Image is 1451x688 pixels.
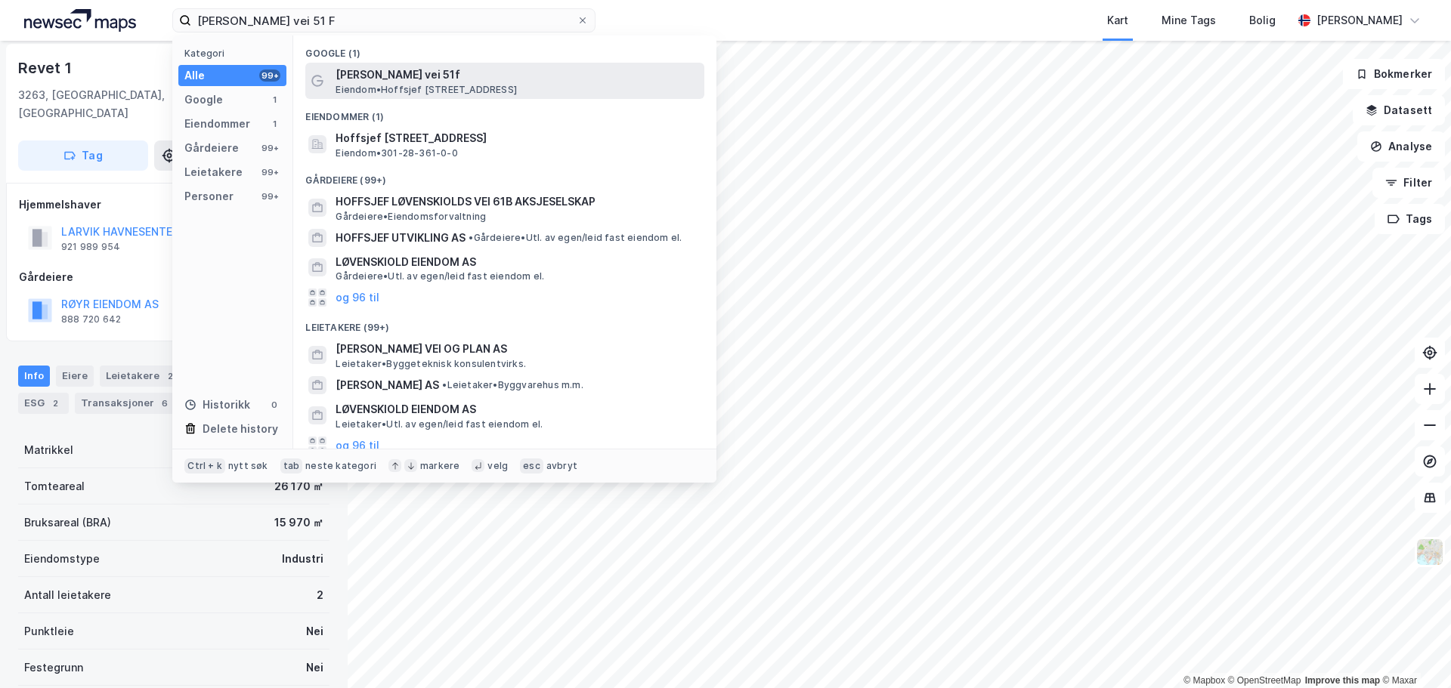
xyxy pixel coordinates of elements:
div: 2 [162,369,178,384]
div: markere [420,460,459,472]
div: Leietakere [100,366,184,387]
div: Leietakere [184,163,243,181]
div: Kategori [184,48,286,59]
div: Festegrunn [24,659,83,677]
div: Eiendommer (1) [293,99,716,126]
span: LØVENSKIOLD EIENDOM AS [336,253,698,271]
div: 2 [317,586,323,604]
div: Mine Tags [1162,11,1216,29]
div: Punktleie [24,622,74,640]
div: 99+ [259,142,280,154]
button: Analyse [1357,131,1445,162]
span: • [442,379,447,390]
div: 26 170 ㎡ [274,477,323,495]
a: Improve this map [1305,675,1380,686]
span: Gårdeiere • Utl. av egen/leid fast eiendom el. [336,270,544,282]
span: Hoffsjef [STREET_ADDRESS] [336,129,698,147]
div: nytt søk [228,460,268,472]
div: Gårdeiere [19,268,329,286]
span: Eiendom • Hoffsjef [STREET_ADDRESS] [336,84,517,96]
div: 921 989 954 [61,241,120,253]
div: [PERSON_NAME] [1316,11,1403,29]
div: velg [487,460,508,472]
span: Leietaker • Byggvarehus m.m. [442,379,583,391]
input: Søk på adresse, matrikkel, gårdeiere, leietakere eller personer [191,9,577,32]
div: 2 [48,396,63,411]
div: avbryt [546,460,577,472]
div: Nei [306,622,323,640]
div: tab [280,458,303,474]
div: Historikk [184,396,250,414]
button: Tag [18,140,148,171]
div: Eiendommer [184,115,250,133]
span: Gårdeiere • Utl. av egen/leid fast eiendom el. [469,232,682,244]
div: 99+ [259,166,280,178]
div: Delete history [203,420,278,438]
div: Eiendomstype [24,550,100,568]
div: Industri [282,550,323,568]
div: Tomteareal [24,477,85,495]
span: HOFFSJEF LØVENSKIOLDS VEI 61B AKSJESELSKAP [336,193,698,211]
span: HOFFSJEF UTVIKLING AS [336,229,466,247]
span: [PERSON_NAME] VEI OG PLAN AS [336,340,698,358]
span: Leietaker • Utl. av egen/leid fast eiendom el. [336,418,543,430]
div: Alle [184,66,205,85]
div: neste kategori [305,460,376,472]
div: 888 720 642 [61,313,121,325]
div: Gårdeiere (99+) [293,162,716,190]
div: 3263, [GEOGRAPHIC_DATA], [GEOGRAPHIC_DATA] [18,86,244,122]
span: • [469,232,473,243]
div: 6 [157,396,172,411]
div: Matrikkel [24,441,73,459]
iframe: Chat Widget [1375,615,1451,688]
a: Mapbox [1183,675,1225,686]
div: Nei [306,659,323,677]
div: Google [184,91,223,109]
span: [PERSON_NAME] AS [336,376,439,394]
a: OpenStreetMap [1228,675,1301,686]
div: ESG [18,393,69,414]
span: LØVENSKIOLD EIENDOM AS [336,400,698,418]
div: 0 [268,399,280,411]
div: Eiere [56,366,94,387]
div: Hjemmelshaver [19,196,329,214]
button: Bokmerker [1343,59,1445,89]
button: Datasett [1353,95,1445,125]
div: 1 [268,94,280,106]
div: Kart [1107,11,1128,29]
span: Leietaker • Byggeteknisk konsulentvirks. [336,358,526,370]
button: Tags [1375,204,1445,234]
span: Eiendom • 301-28-361-0-0 [336,147,457,159]
div: Revet 1 [18,56,75,80]
div: 15 970 ㎡ [274,514,323,532]
div: Antall leietakere [24,586,111,604]
div: Google (1) [293,35,716,63]
button: og 96 til [336,437,379,455]
span: Gårdeiere • Eiendomsforvaltning [336,211,486,223]
div: Gårdeiere [184,139,239,157]
div: 1 [268,118,280,130]
div: esc [520,458,543,474]
img: logo.a4113a55bc3d86da70a041830d287a7e.svg [24,9,136,32]
div: Personer [184,187,234,205]
button: og 96 til [336,288,379,307]
div: Ctrl + k [184,458,225,474]
div: Bruksareal (BRA) [24,514,111,532]
div: Transaksjoner [75,393,178,414]
img: Z [1415,538,1444,566]
button: Filter [1372,168,1445,198]
div: 99+ [259,190,280,202]
div: Leietakere (99+) [293,310,716,337]
div: Info [18,366,50,387]
div: Bolig [1249,11,1276,29]
div: 99+ [259,69,280,82]
span: [PERSON_NAME] vei 51f [336,66,698,84]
